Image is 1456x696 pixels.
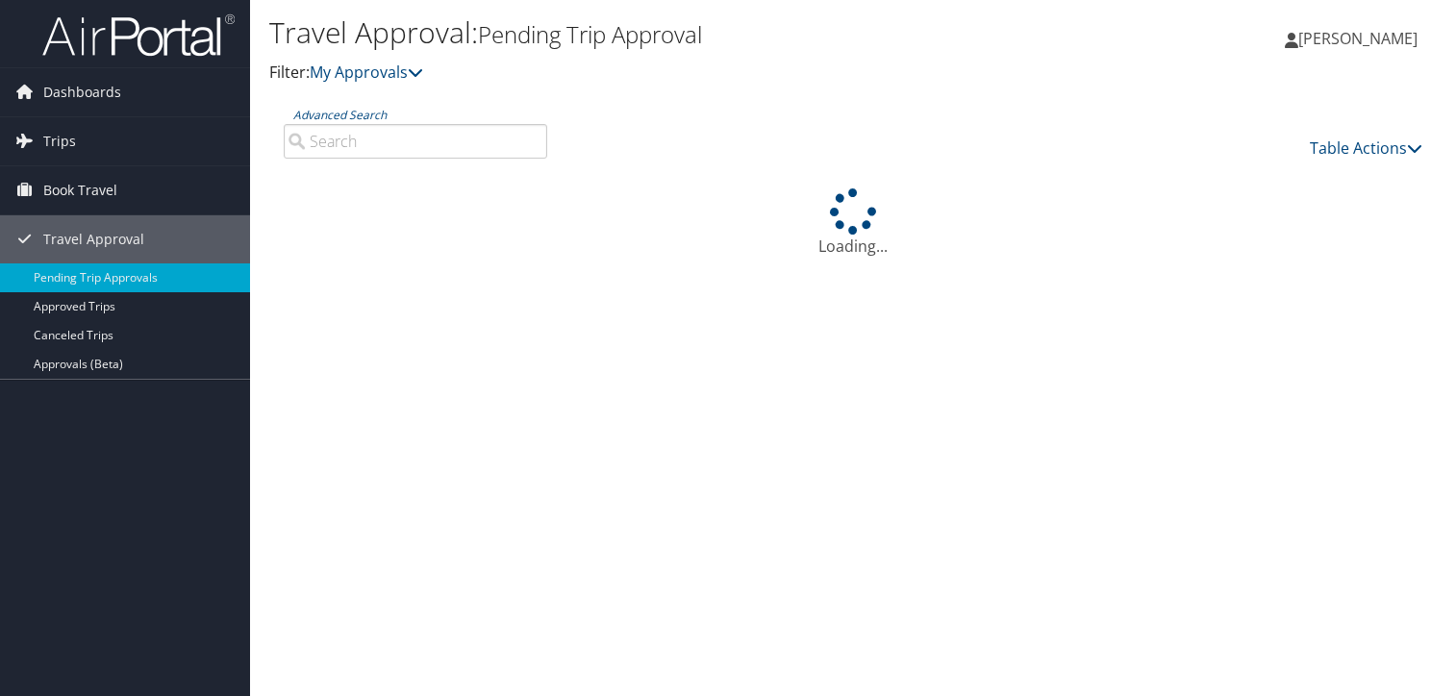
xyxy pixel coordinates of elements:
[293,107,387,123] a: Advanced Search
[43,166,117,214] span: Book Travel
[478,18,702,50] small: Pending Trip Approval
[284,124,547,159] input: Advanced Search
[42,12,235,58] img: airportal-logo.png
[269,12,1047,53] h1: Travel Approval:
[1285,10,1437,67] a: [PERSON_NAME]
[269,61,1047,86] p: Filter:
[43,215,144,263] span: Travel Approval
[1310,137,1422,159] a: Table Actions
[43,117,76,165] span: Trips
[1298,28,1418,49] span: [PERSON_NAME]
[269,188,1437,258] div: Loading...
[310,62,423,83] a: My Approvals
[43,68,121,116] span: Dashboards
